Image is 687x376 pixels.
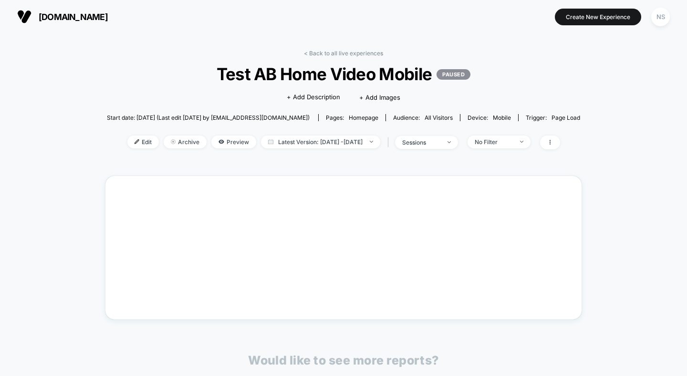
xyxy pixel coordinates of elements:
span: Device: [460,114,518,121]
span: + Add Images [359,94,400,101]
img: end [171,139,176,144]
a: < Back to all live experiences [304,50,383,57]
img: end [370,141,373,143]
div: Pages: [326,114,378,121]
p: Would like to see more reports? [248,353,439,367]
span: | [385,136,395,149]
img: calendar [268,139,273,144]
button: [DOMAIN_NAME] [14,9,111,24]
div: No Filter [475,138,513,146]
p: PAUSED [437,69,470,80]
img: Visually logo [17,10,31,24]
img: end [520,141,523,143]
img: end [448,141,451,143]
span: Page Load [552,114,580,121]
span: All Visitors [425,114,453,121]
span: Latest Version: [DATE] - [DATE] [261,136,380,148]
button: Create New Experience [555,9,641,25]
span: [DOMAIN_NAME] [39,12,108,22]
div: Trigger: [526,114,580,121]
span: mobile [493,114,511,121]
div: Audience: [393,114,453,121]
div: NS [651,8,670,26]
span: Test AB Home Video Mobile [131,64,556,84]
span: Edit [127,136,159,148]
button: NS [648,7,673,27]
div: sessions [402,139,440,146]
span: homepage [349,114,378,121]
img: edit [135,139,139,144]
span: Start date: [DATE] (Last edit [DATE] by [EMAIL_ADDRESS][DOMAIN_NAME]) [107,114,310,121]
span: + Add Description [287,93,340,102]
span: Archive [164,136,207,148]
span: Preview [211,136,256,148]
